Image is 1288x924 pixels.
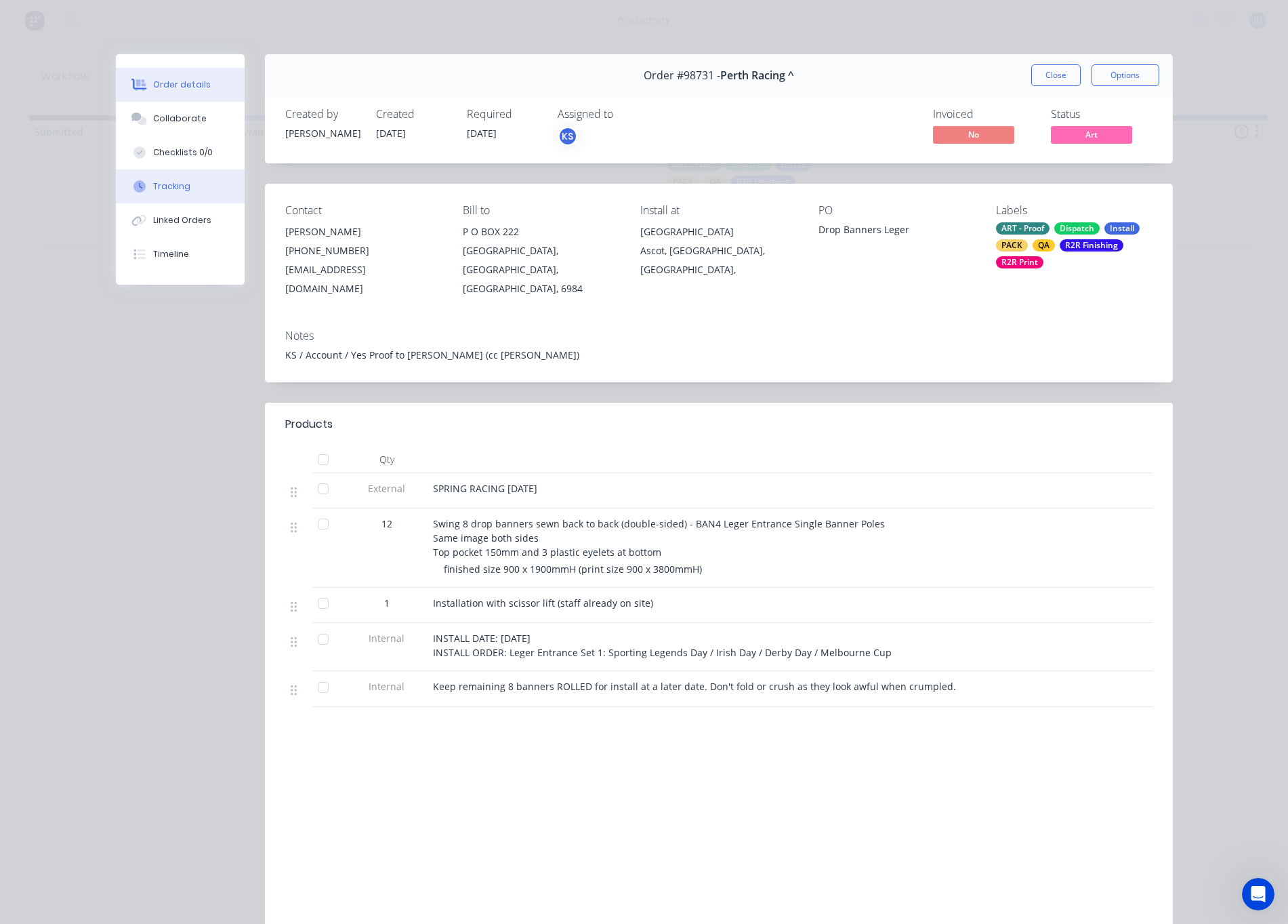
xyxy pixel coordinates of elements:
button: Art [1051,126,1132,146]
button: Timeline [116,237,245,271]
span: External [352,481,422,496]
span: 12 [381,517,392,531]
button: Close [1031,64,1081,86]
iframe: Intercom live chat [1242,878,1274,910]
div: Created [376,108,451,121]
div: Status [1051,108,1152,121]
div: Labels [996,204,1152,217]
div: Dispatch [1054,222,1100,235]
span: No [933,126,1014,143]
div: Created by [285,108,360,121]
button: Options [1092,64,1159,86]
div: Tracking [153,180,190,193]
button: Checklists 0/0 [116,136,245,169]
div: Install at [640,204,796,217]
div: Checklists 0/0 [153,146,213,159]
div: [GEOGRAPHIC_DATA]Ascot, [GEOGRAPHIC_DATA], [GEOGRAPHIC_DATA], [640,222,796,279]
div: Contact [285,204,441,217]
span: Installation with scissor lift (staff already on site) [433,597,653,609]
div: [PHONE_NUMBER] [285,241,441,260]
span: Art [1051,126,1132,143]
span: SPRING RACING [DATE] [433,482,537,495]
div: QA [1033,239,1055,252]
div: Timeline [153,248,189,260]
div: Order details [153,79,211,91]
span: [DATE] [376,127,406,140]
div: Qty [346,446,428,473]
div: ART - Proof [996,222,1050,235]
span: Order #98731 - [644,69,720,82]
span: Internal [352,679,422,694]
div: Install [1104,222,1140,235]
div: Assigned to [558,108,693,121]
div: Notes [285,329,1152,342]
div: Products [285,416,333,433]
span: finished size 900 x 1900mmH (print size 900 x 3800mmH) [444,563,702,576]
div: [PERSON_NAME][PHONE_NUMBER][EMAIL_ADDRESS][DOMAIN_NAME] [285,222,441,298]
div: R2R Finishing [1060,239,1123,252]
div: P O BOX 222 [463,222,619,241]
span: Keep remaining 8 banners ROLLED for install at a later date. Don't fold or crush as they look awf... [433,680,956,693]
button: Collaborate [116,102,245,136]
div: [EMAIL_ADDRESS][DOMAIN_NAME] [285,260,441,298]
span: Perth Racing ^ [720,69,794,82]
button: Linked Orders [116,203,245,237]
div: [GEOGRAPHIC_DATA] [640,222,796,241]
div: Linked Orders [153,214,211,226]
div: Bill to [463,204,619,217]
div: Required [467,108,541,121]
div: Drop Banners Leger [818,222,974,241]
span: [DATE] [467,127,497,140]
div: R2R Print [996,256,1043,268]
div: P O BOX 222[GEOGRAPHIC_DATA], [GEOGRAPHIC_DATA], [GEOGRAPHIC_DATA], 6984 [463,222,619,298]
div: Invoiced [933,108,1035,121]
span: Swing 8 drop banners sewn back to back (double-sided) - BAN4 Leger Entrance Single Banner Poles S... [433,517,885,559]
div: PO [818,204,974,217]
div: [PERSON_NAME] [285,222,441,241]
div: PACK [996,239,1028,252]
div: Collaborate [153,113,207,125]
button: Order details [116,68,245,102]
button: Tracking [116,169,245,203]
div: [GEOGRAPHIC_DATA], [GEOGRAPHIC_DATA], [GEOGRAPHIC_DATA], 6984 [463,241,619,298]
span: Internal [352,631,422,645]
span: 1 [384,596,390,610]
button: KS [558,126,578,146]
div: Ascot, [GEOGRAPHIC_DATA], [GEOGRAPHIC_DATA], [640,241,796,279]
span: INSTALL DATE: [DATE] INSTALL ORDER: Leger Entrance Set 1: Sporting Legends Day / Irish Day / Derb... [433,632,892,659]
div: [PERSON_NAME] [285,126,360,140]
div: KS / Account / Yes Proof to [PERSON_NAME] (cc [PERSON_NAME]) [285,348,1152,362]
